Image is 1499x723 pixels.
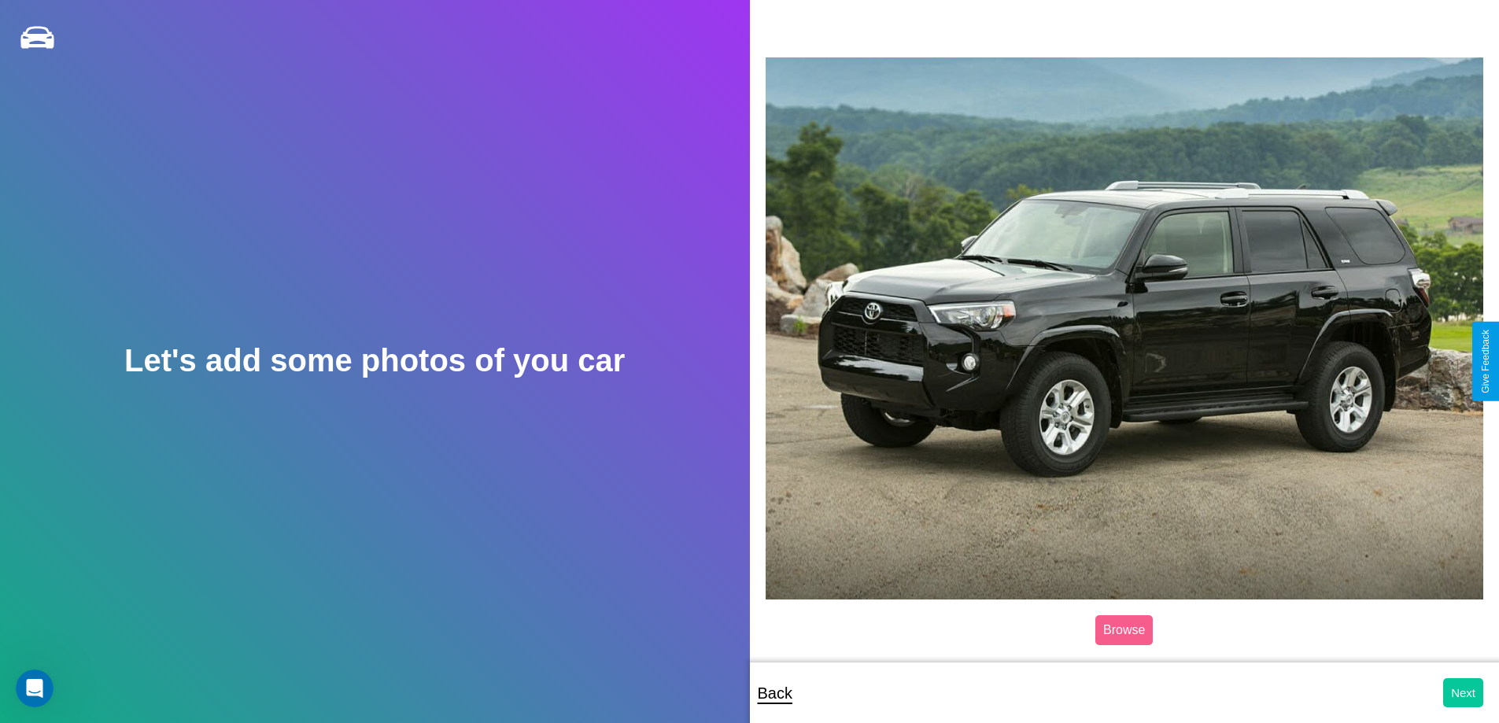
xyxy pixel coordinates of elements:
img: posted [766,57,1484,599]
iframe: Intercom live chat [16,670,54,707]
label: Browse [1095,615,1153,645]
button: Next [1443,678,1483,707]
p: Back [758,679,792,707]
div: Give Feedback [1480,330,1491,393]
h2: Let's add some photos of you car [124,343,625,378]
